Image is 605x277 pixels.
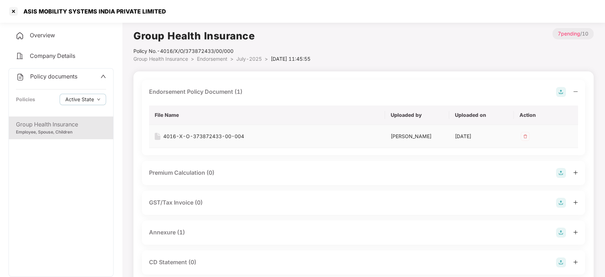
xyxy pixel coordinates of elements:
[149,258,196,267] div: CD Statement (0)
[97,98,100,102] span: down
[573,200,578,205] span: plus
[16,96,35,103] div: Policies
[519,131,531,142] img: svg+xml;base64,PHN2ZyB4bWxucz0iaHR0cDovL3d3dy53My5vcmcvMjAwMC9zdmciIHdpZHRoPSIzMiIgaGVpZ2h0PSIzMi...
[558,31,580,37] span: 7 pending
[16,32,24,40] img: svg+xml;base64,PHN2ZyB4bWxucz0iaHR0cDovL3d3dy53My5vcmcvMjAwMC9zdmciIHdpZHRoPSIyNCIgaGVpZ2h0PSIyNC...
[60,94,106,105] button: Active Statedown
[149,228,185,237] div: Annexure (1)
[449,105,513,125] th: Uploaded on
[19,8,166,15] div: ASIS MOBILITY SYSTEMS INDIA PRIVATE LIMITED
[514,105,578,125] th: Action
[573,230,578,235] span: plus
[16,129,106,136] div: Employee, Spouse, Children
[197,56,227,62] span: Endorsement
[573,170,578,175] span: plus
[149,198,203,207] div: GST/Tax Invoice (0)
[556,228,566,238] img: svg+xml;base64,PHN2ZyB4bWxucz0iaHR0cDovL3d3dy53My5vcmcvMjAwMC9zdmciIHdpZHRoPSIyOCIgaGVpZ2h0PSIyOC...
[230,56,233,62] span: >
[556,168,566,178] img: svg+xml;base64,PHN2ZyB4bWxucz0iaHR0cDovL3d3dy53My5vcmcvMjAwMC9zdmciIHdpZHRoPSIyOCIgaGVpZ2h0PSIyOC...
[16,73,24,81] img: svg+xml;base64,PHN2ZyB4bWxucz0iaHR0cDovL3d3dy53My5vcmcvMjAwMC9zdmciIHdpZHRoPSIyNCIgaGVpZ2h0PSIyNC...
[385,105,449,125] th: Uploaded by
[100,74,106,79] span: up
[236,56,262,62] span: July-2025
[391,132,444,140] div: [PERSON_NAME]
[552,28,594,39] p: / 10
[455,132,508,140] div: [DATE]
[155,133,160,140] img: svg+xml;base64,PHN2ZyB4bWxucz0iaHR0cDovL3d3dy53My5vcmcvMjAwMC9zdmciIHdpZHRoPSIxNiIgaGVpZ2h0PSIyMC...
[133,56,188,62] span: Group Health Insurance
[265,56,268,62] span: >
[556,87,566,97] img: svg+xml;base64,PHN2ZyB4bWxucz0iaHR0cDovL3d3dy53My5vcmcvMjAwMC9zdmciIHdpZHRoPSIyOCIgaGVpZ2h0PSIyOC...
[149,105,385,125] th: File Name
[16,52,24,60] img: svg+xml;base64,PHN2ZyB4bWxucz0iaHR0cDovL3d3dy53My5vcmcvMjAwMC9zdmciIHdpZHRoPSIyNCIgaGVpZ2h0PSIyNC...
[16,120,106,129] div: Group Health Insurance
[191,56,194,62] span: >
[271,56,310,62] span: [DATE] 11:45:55
[30,32,55,39] span: Overview
[30,73,77,80] span: Policy documents
[30,52,75,59] span: Company Details
[556,257,566,267] img: svg+xml;base64,PHN2ZyB4bWxucz0iaHR0cDovL3d3dy53My5vcmcvMjAwMC9zdmciIHdpZHRoPSIyOCIgaGVpZ2h0PSIyOC...
[133,28,310,44] h1: Group Health Insurance
[573,89,578,94] span: minus
[163,132,244,140] div: 4016-X-O-373872433-00-004
[573,260,578,265] span: plus
[556,198,566,208] img: svg+xml;base64,PHN2ZyB4bWxucz0iaHR0cDovL3d3dy53My5vcmcvMjAwMC9zdmciIHdpZHRoPSIyOCIgaGVpZ2h0PSIyOC...
[133,47,310,55] div: Policy No.- 4016/X/O/373872433/00/000
[65,96,94,103] span: Active State
[149,168,214,177] div: Premium Calculation (0)
[149,87,242,96] div: Endorsement Policy Document (1)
